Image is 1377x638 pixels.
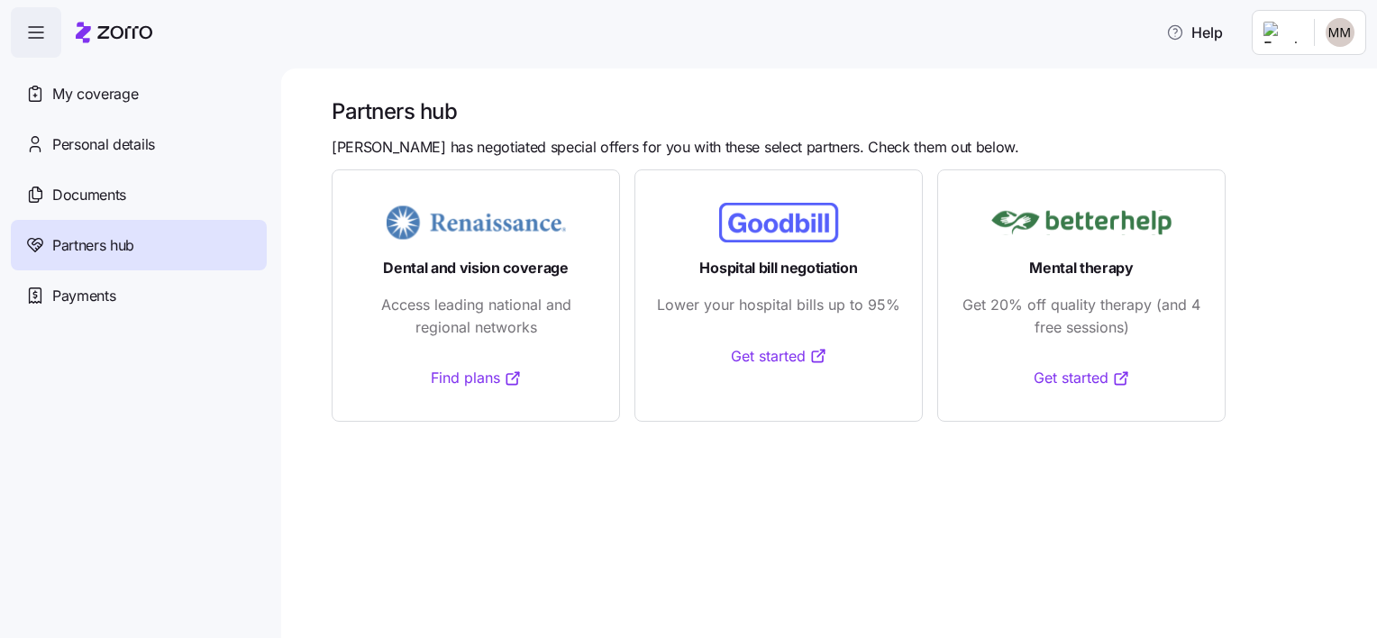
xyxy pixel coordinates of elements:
[1326,18,1354,47] img: 50dd7f3008828998aba6b0fd0a9ac0ea
[11,169,267,220] a: Documents
[1034,367,1130,389] a: Get started
[431,367,522,389] a: Find plans
[332,97,1352,125] h1: Partners hub
[11,220,267,270] a: Partners hub
[699,257,857,279] span: Hospital bill negotiation
[354,294,597,339] span: Access leading national and regional networks
[52,234,134,257] span: Partners hub
[52,184,126,206] span: Documents
[52,83,138,105] span: My coverage
[960,294,1203,339] span: Get 20% off quality therapy (and 4 free sessions)
[731,345,827,368] a: Get started
[332,136,1019,159] span: [PERSON_NAME] has negotiated special offers for you with these select partners. Check them out be...
[657,294,900,316] span: Lower your hospital bills up to 95%
[11,270,267,321] a: Payments
[11,68,267,119] a: My coverage
[52,133,155,156] span: Personal details
[52,285,115,307] span: Payments
[1263,22,1299,43] img: Employer logo
[11,119,267,169] a: Personal details
[383,257,569,279] span: Dental and vision coverage
[1029,257,1134,279] span: Mental therapy
[1166,22,1223,43] span: Help
[1152,14,1237,50] button: Help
